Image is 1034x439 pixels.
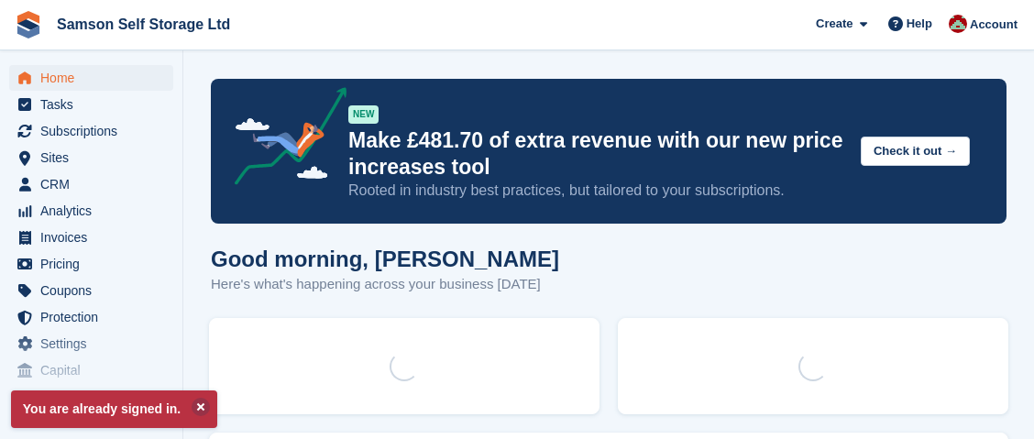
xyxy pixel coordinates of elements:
a: menu [9,198,173,224]
a: menu [9,251,173,277]
a: menu [9,171,173,197]
span: CRM [40,171,150,197]
span: Account [970,16,1017,34]
p: You are already signed in. [11,390,217,428]
h1: Good morning, [PERSON_NAME] [211,247,559,271]
div: NEW [348,105,379,124]
span: Pricing [40,251,150,277]
a: menu [9,92,173,117]
a: Samson Self Storage Ltd [49,9,237,39]
a: menu [9,357,173,383]
span: Tasks [40,92,150,117]
span: Invoices [40,225,150,250]
span: Create [816,15,852,33]
p: Rooted in industry best practices, but tailored to your subscriptions. [348,181,846,201]
img: price-adjustments-announcement-icon-8257ccfd72463d97f412b2fc003d46551f7dbcb40ab6d574587a9cd5c0d94... [219,87,347,192]
button: Check it out → [861,137,970,167]
span: Settings [40,331,150,357]
a: menu [9,304,173,330]
span: Help [907,15,932,33]
span: Coupons [40,278,150,303]
a: menu [9,331,173,357]
span: Sites [40,145,150,170]
a: menu [9,145,173,170]
a: menu [9,225,173,250]
img: stora-icon-8386f47178a22dfd0bd8f6a31ec36ba5ce8667c1dd55bd0f319d3a0aa187defe.svg [15,11,42,38]
p: Make £481.70 of extra revenue with our new price increases tool [348,127,846,181]
a: menu [9,118,173,144]
span: Subscriptions [40,118,150,144]
img: Ian [949,15,967,33]
span: Protection [40,304,150,330]
a: menu [9,278,173,303]
span: Capital [40,357,150,383]
p: Here's what's happening across your business [DATE] [211,274,559,295]
span: Home [40,65,150,91]
a: menu [9,65,173,91]
span: Analytics [40,198,150,224]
